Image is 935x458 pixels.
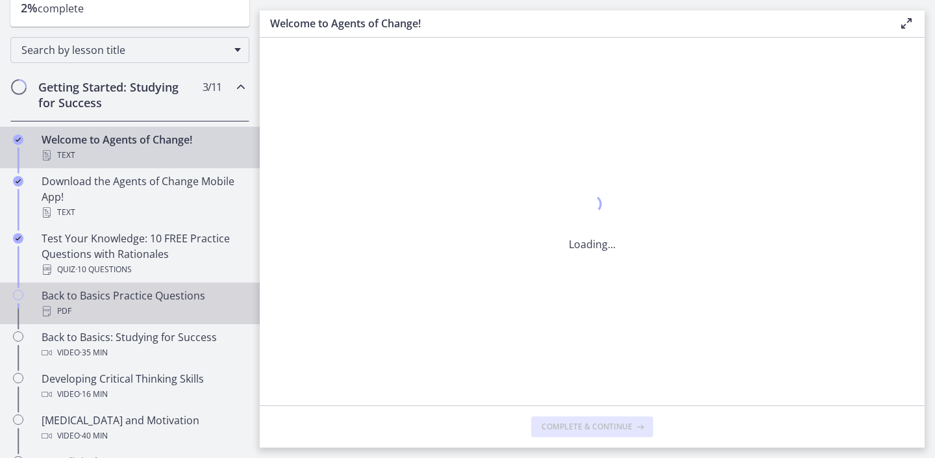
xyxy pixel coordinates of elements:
[42,147,244,163] div: Text
[42,262,244,277] div: Quiz
[42,371,244,402] div: Developing Critical Thinking Skills
[542,422,632,432] span: Complete & continue
[21,43,228,57] span: Search by lesson title
[42,345,244,361] div: Video
[42,428,244,444] div: Video
[42,303,244,319] div: PDF
[42,413,244,444] div: [MEDICAL_DATA] and Motivation
[10,37,249,63] div: Search by lesson title
[42,205,244,220] div: Text
[80,428,108,444] span: · 40 min
[42,132,244,163] div: Welcome to Agents of Change!
[13,233,23,244] i: Completed
[42,173,244,220] div: Download the Agents of Change Mobile App!
[42,231,244,277] div: Test Your Knowledge: 10 FREE Practice Questions with Rationales
[13,176,23,186] i: Completed
[80,345,108,361] span: · 35 min
[80,387,108,402] span: · 16 min
[38,79,197,110] h2: Getting Started: Studying for Success
[42,329,244,361] div: Back to Basics: Studying for Success
[42,288,244,319] div: Back to Basics Practice Questions
[75,262,132,277] span: · 10 Questions
[531,416,653,437] button: Complete & continue
[42,387,244,402] div: Video
[13,134,23,145] i: Completed
[203,79,221,95] span: 3 / 11
[270,16,878,31] h3: Welcome to Agents of Change!
[569,236,616,252] p: Loading...
[569,191,616,221] div: 1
